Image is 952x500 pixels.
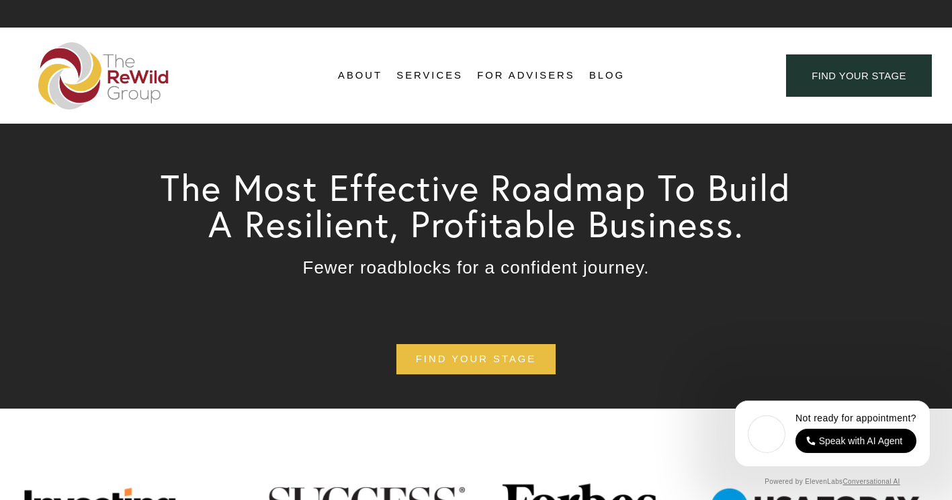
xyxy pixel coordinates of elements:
span: The Most Effective Roadmap To Build A Resilient, Profitable Business. [161,165,803,247]
a: find your stage [396,344,556,374]
a: find your stage [786,54,931,97]
span: About [338,67,382,85]
img: The ReWild Group [38,42,170,110]
span: Services [396,67,463,85]
span: Fewer roadblocks for a confident journey. [303,257,650,278]
a: For Advisers [477,66,574,86]
a: folder dropdown [338,66,382,86]
a: folder dropdown [396,66,463,86]
a: Blog [589,66,625,86]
